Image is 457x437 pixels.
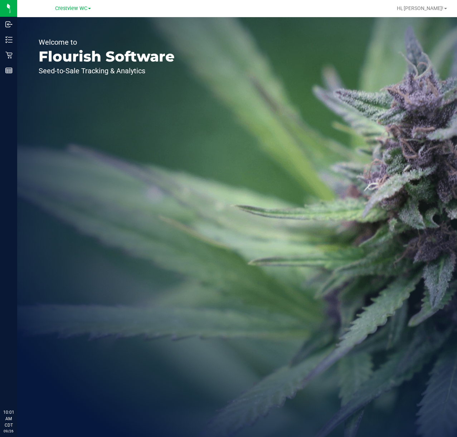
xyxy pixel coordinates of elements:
[5,51,13,59] inline-svg: Retail
[397,5,443,11] span: Hi, [PERSON_NAME]!
[39,49,175,64] p: Flourish Software
[5,36,13,43] inline-svg: Inventory
[5,21,13,28] inline-svg: Inbound
[3,409,14,428] p: 10:01 AM CDT
[39,39,175,46] p: Welcome to
[55,5,87,11] span: Crestview WC
[5,67,13,74] inline-svg: Reports
[3,428,14,434] p: 09/26
[39,67,175,74] p: Seed-to-Sale Tracking & Analytics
